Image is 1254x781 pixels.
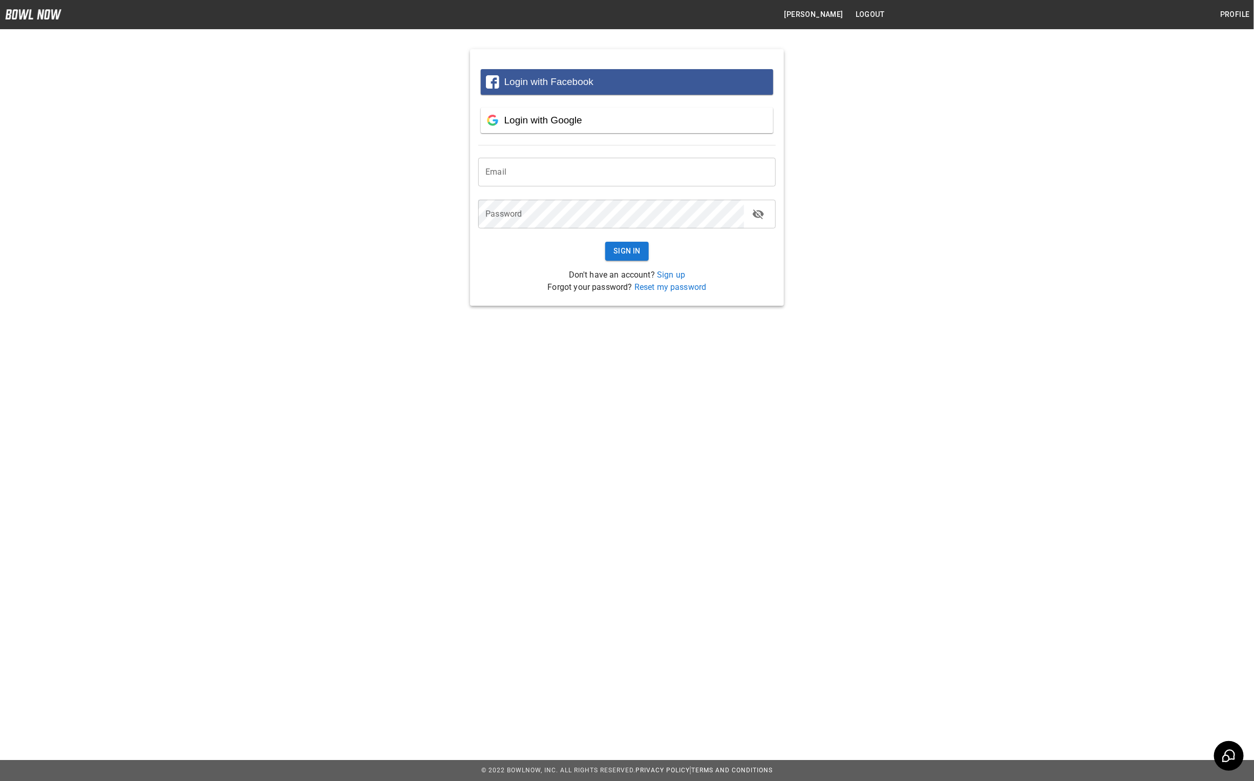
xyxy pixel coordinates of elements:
[504,115,582,125] span: Login with Google
[481,767,635,774] span: © 2022 BowlNow, Inc. All Rights Reserved.
[634,282,707,292] a: Reset my password
[635,767,690,774] a: Privacy Policy
[1216,5,1254,24] button: Profile
[504,76,593,87] span: Login with Facebook
[691,767,773,774] a: Terms and Conditions
[481,69,773,95] button: Login with Facebook
[478,269,775,281] p: Don't have an account?
[5,9,61,19] img: logo
[780,5,847,24] button: [PERSON_NAME]
[657,270,685,280] a: Sign up
[748,204,769,224] button: toggle password visibility
[481,108,773,133] button: Login with Google
[478,281,775,293] p: Forgot your password?
[852,5,888,24] button: Logout
[605,242,649,261] button: Sign In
